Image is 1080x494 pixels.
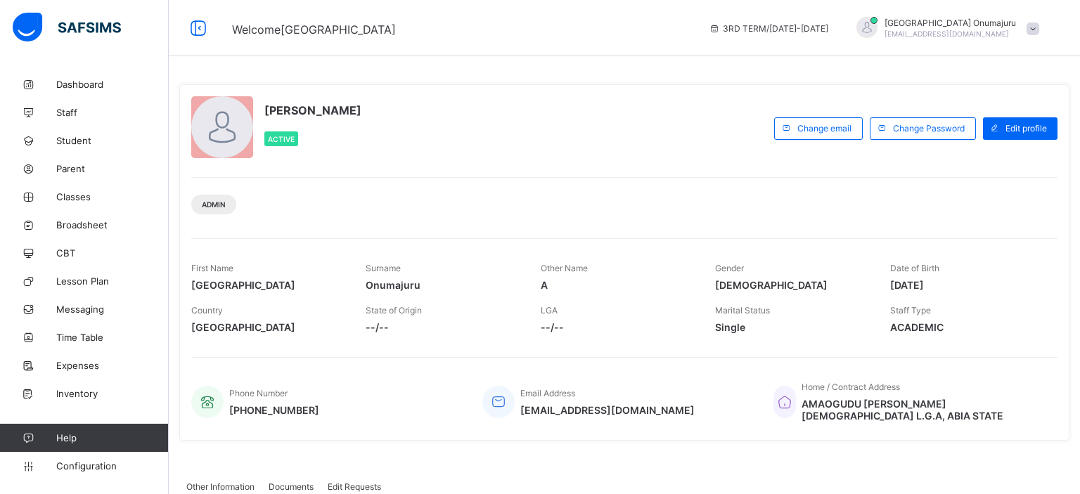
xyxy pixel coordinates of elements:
span: Change Password [893,123,965,134]
span: Lesson Plan [56,275,169,287]
span: Other Information [186,481,255,492]
span: Onumajuru [366,279,519,291]
span: A [541,279,694,291]
span: Country [191,305,223,316]
span: Edit profile [1005,123,1047,134]
span: session/term information [709,23,828,34]
span: [GEOGRAPHIC_DATA] [191,279,345,291]
span: Parent [56,163,169,174]
span: Student [56,135,169,146]
span: --/-- [541,321,694,333]
span: Classes [56,191,169,202]
span: Time Table [56,332,169,343]
img: safsims [13,13,121,42]
span: Configuration [56,460,168,472]
span: Other Name [541,263,588,273]
span: --/-- [366,321,519,333]
span: ACADEMIC [890,321,1043,333]
span: Edit Requests [328,481,381,492]
div: FlorenceOnumajuru [842,17,1046,40]
span: [PERSON_NAME] [264,103,361,117]
span: [GEOGRAPHIC_DATA] Onumajuru [885,18,1016,28]
span: Documents [269,481,314,492]
span: CBT [56,247,169,259]
span: Welcome [GEOGRAPHIC_DATA] [232,22,396,37]
span: Active [268,135,295,143]
span: Staff [56,107,169,118]
span: Dashboard [56,79,169,90]
span: Phone Number [229,388,288,398]
span: LGA [541,305,558,316]
span: Help [56,432,168,443]
span: Inventory [56,388,169,399]
span: State of Origin [366,305,422,316]
span: [EMAIL_ADDRESS][DOMAIN_NAME] [520,404,695,416]
span: First Name [191,263,233,273]
span: [PHONE_NUMBER] [229,404,319,416]
span: [EMAIL_ADDRESS][DOMAIN_NAME] [885,30,1009,38]
span: Date of Birth [890,263,939,273]
span: Gender [715,263,744,273]
span: [DATE] [890,279,1043,291]
span: Broadsheet [56,219,169,230]
span: Messaging [56,304,169,315]
span: [GEOGRAPHIC_DATA] [191,321,345,333]
span: Change email [797,123,851,134]
span: Expenses [56,360,169,371]
span: Home / Contract Address [802,382,900,392]
span: Staff Type [890,305,931,316]
span: Surname [366,263,401,273]
span: [DEMOGRAPHIC_DATA] [715,279,868,291]
span: Admin [202,200,226,209]
span: Single [715,321,868,333]
span: Email Address [520,388,575,398]
span: AMAOGUDU [PERSON_NAME][DEMOGRAPHIC_DATA] L.G.A, ABIA STATE [802,398,1043,422]
span: Marital Status [715,305,770,316]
